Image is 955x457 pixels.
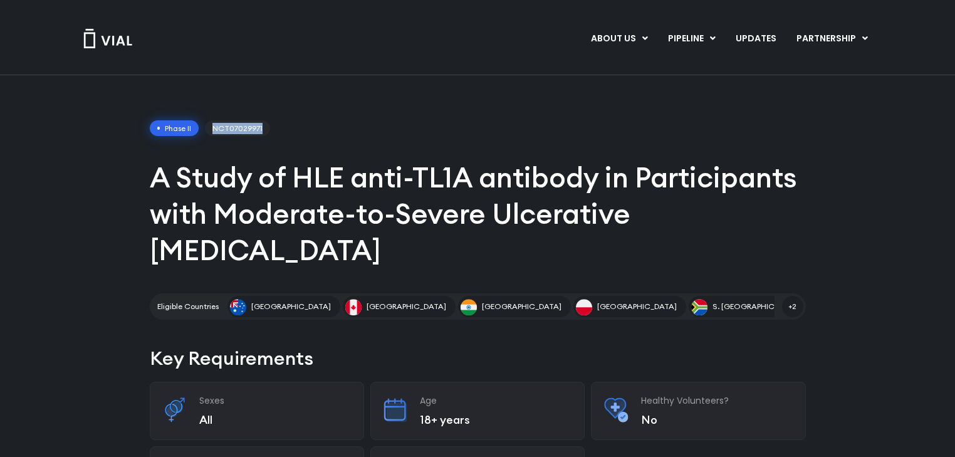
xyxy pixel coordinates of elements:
p: All [199,412,351,427]
img: India [461,299,477,315]
span: [GEOGRAPHIC_DATA] [251,301,331,312]
img: Poland [576,299,592,315]
h2: Eligible Countries [157,301,219,312]
img: S. Africa [691,299,707,315]
h3: Age [420,395,571,406]
h1: A Study of HLE anti-TL1A antibody in Participants with Moderate-to-Severe Ulcerative [MEDICAL_DATA] [150,159,806,268]
span: [GEOGRAPHIC_DATA] [367,301,446,312]
h3: Sexes [199,395,351,406]
a: PIPELINEMenu Toggle [658,28,725,50]
span: [GEOGRAPHIC_DATA] [597,301,677,312]
img: Canada [345,299,362,315]
a: PARTNERSHIPMenu Toggle [786,28,878,50]
span: +2 [782,296,803,317]
img: Australia [230,299,246,315]
p: No [641,412,793,427]
a: UPDATES [726,28,786,50]
h3: Healthy Volunteers? [641,395,793,406]
span: Phase II [150,120,199,137]
span: [GEOGRAPHIC_DATA] [482,301,561,312]
img: Vial Logo [83,29,133,48]
p: 18+ years [420,412,571,427]
a: ABOUT USMenu Toggle [581,28,657,50]
span: NCT07029971 [205,120,270,137]
h2: Key Requirements [150,345,806,372]
span: S. [GEOGRAPHIC_DATA] [712,301,801,312]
